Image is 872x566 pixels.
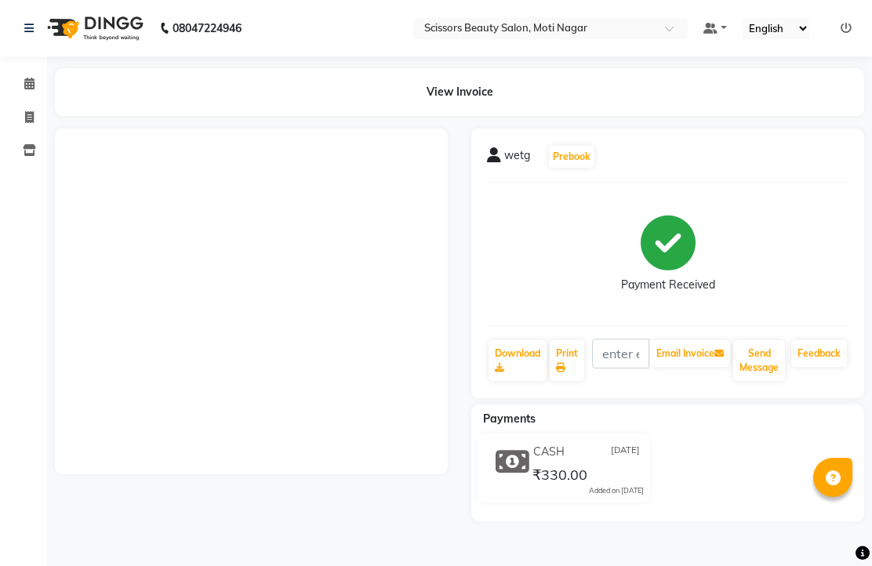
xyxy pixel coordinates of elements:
[611,444,640,460] span: [DATE]
[55,68,864,116] div: View Invoice
[589,485,644,496] div: Added on [DATE]
[489,340,547,381] a: Download
[550,340,584,381] a: Print
[173,6,242,50] b: 08047224946
[504,147,530,169] span: wetg
[791,340,847,367] a: Feedback
[40,6,147,50] img: logo
[621,277,715,293] div: Payment Received
[483,412,536,426] span: Payments
[533,444,565,460] span: CASH
[806,503,856,550] iframe: chat widget
[532,466,587,488] span: ₹330.00
[592,339,649,368] input: enter email
[650,340,730,367] button: Email Invoice
[549,146,594,168] button: Prebook
[733,340,785,381] button: Send Message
